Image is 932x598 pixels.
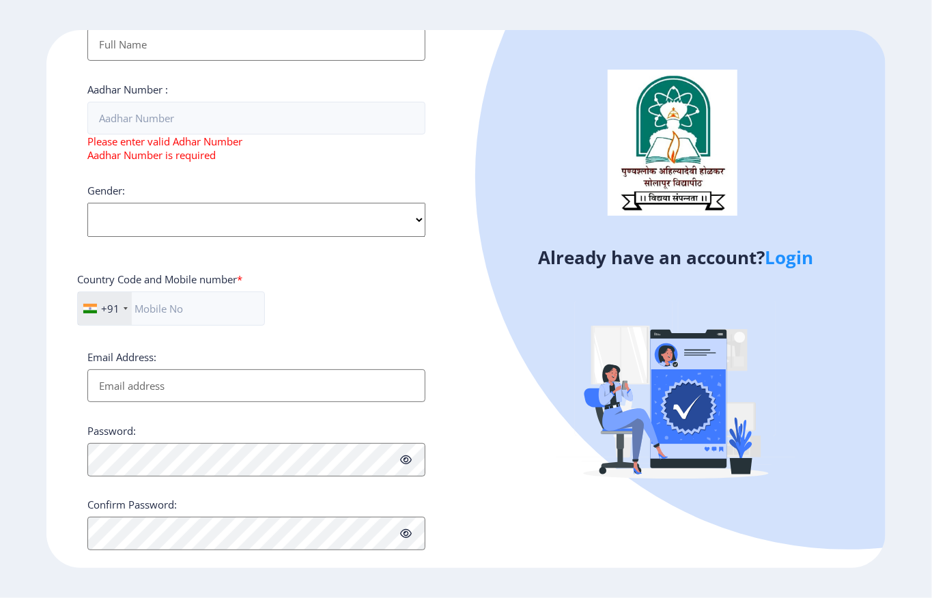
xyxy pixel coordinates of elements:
a: Login [765,245,813,270]
h4: Already have an account? [477,246,875,268]
label: Country Code and Mobile number [77,272,242,286]
label: Email Address: [87,350,156,364]
input: Full Name [87,28,425,61]
label: Confirm Password: [87,498,177,511]
span: Please enter valid Adhar Number [87,134,242,148]
label: Gender: [87,184,125,197]
label: Aadhar Number : [87,83,168,96]
input: Aadhar Number [87,102,425,134]
input: Email address [87,369,425,402]
img: logo [608,70,737,216]
div: +91 [101,302,119,315]
img: Verified-rafiki.svg [556,274,795,513]
div: India (भारत): +91 [78,292,132,325]
input: Mobile No [77,291,265,326]
label: Password: [87,424,136,438]
span: Aadhar Number is required [87,148,216,162]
